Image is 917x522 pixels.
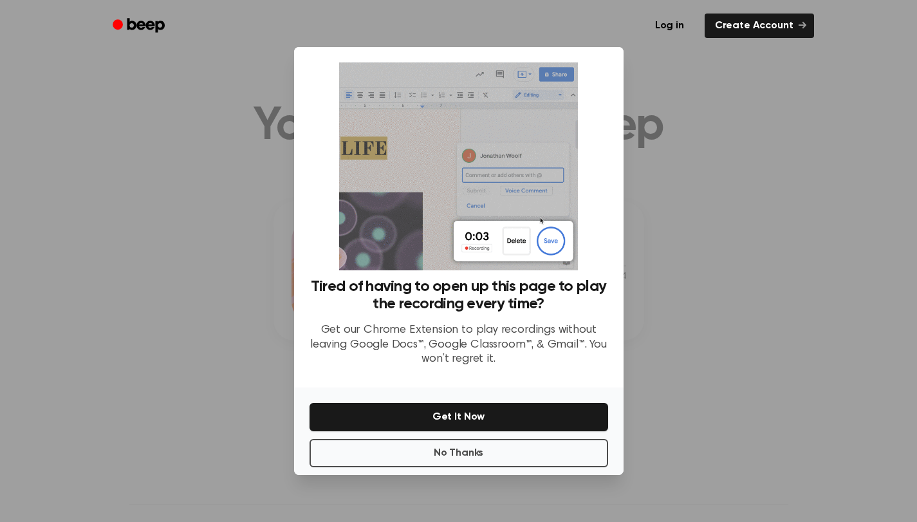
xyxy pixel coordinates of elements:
[310,439,608,467] button: No Thanks
[310,403,608,431] button: Get It Now
[705,14,814,38] a: Create Account
[339,62,578,270] img: Beep extension in action
[310,323,608,367] p: Get our Chrome Extension to play recordings without leaving Google Docs™, Google Classroom™, & Gm...
[642,11,697,41] a: Log in
[104,14,176,39] a: Beep
[310,278,608,313] h3: Tired of having to open up this page to play the recording every time?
